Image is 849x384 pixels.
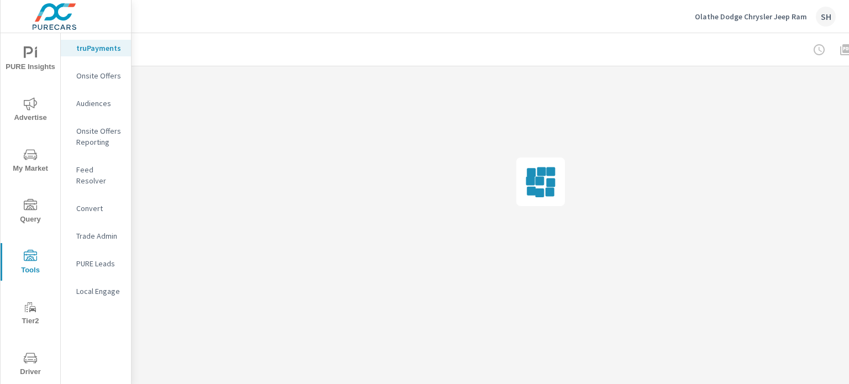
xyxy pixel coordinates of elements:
p: Local Engage [76,286,122,297]
p: Onsite Offers Reporting [76,125,122,148]
div: Convert [61,200,131,217]
p: Onsite Offers [76,70,122,81]
div: truPayments [61,40,131,56]
div: Feed Resolver [61,161,131,189]
div: PURE Leads [61,255,131,272]
p: Olathe Dodge Chrysler Jeep Ram [695,12,807,22]
span: Advertise [4,97,57,124]
p: Trade Admin [76,230,122,241]
span: Tools [4,250,57,277]
div: Local Engage [61,283,131,299]
p: Audiences [76,98,122,109]
span: Driver [4,351,57,378]
div: Trade Admin [61,228,131,244]
p: Feed Resolver [76,164,122,186]
span: My Market [4,148,57,175]
span: PURE Insights [4,46,57,73]
div: SH [816,7,836,27]
span: Query [4,199,57,226]
p: truPayments [76,43,122,54]
div: Audiences [61,95,131,112]
p: PURE Leads [76,258,122,269]
div: Onsite Offers [61,67,131,84]
span: Tier2 [4,301,57,328]
div: Onsite Offers Reporting [61,123,131,150]
p: Convert [76,203,122,214]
